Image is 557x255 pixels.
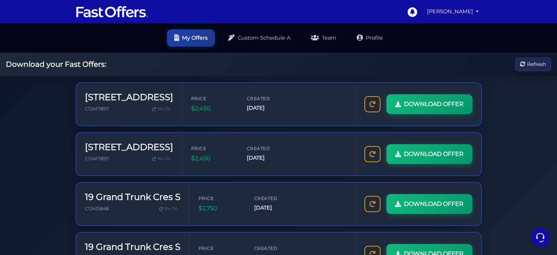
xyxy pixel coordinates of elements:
[404,199,464,209] span: DOWNLOAD OFFER
[6,6,123,29] h2: Hello [PERSON_NAME] 👋
[247,145,291,152] span: Created
[247,95,291,102] span: Created
[6,60,106,69] h2: Download your Fast Offers:
[221,29,298,47] a: Custom Schedule A
[191,104,235,113] span: $2,450
[12,54,26,68] img: dark
[156,204,181,214] a: Re-Do
[22,198,34,204] p: Home
[386,194,472,214] a: DOWNLOAD OFFER
[165,205,178,212] span: Re-Do
[424,4,482,19] a: [PERSON_NAME]
[404,149,464,159] span: DOWNLOAD OFFER
[16,120,120,127] input: Search for an Article...
[6,187,51,204] button: Home
[304,29,344,47] a: Team
[12,104,50,110] span: Find an Answer
[96,187,141,204] button: Help
[157,106,170,112] span: Re-Do
[198,195,242,202] span: Price
[85,192,181,203] h3: 19 Grand Trunk Cres S
[254,195,298,202] span: Created
[149,104,173,114] a: Re-Do
[191,95,235,102] span: Price
[85,106,109,112] span: C12417897
[9,50,138,72] a: AuraAlright, thanks for letting me know! If you ever notice any billing issues or want to make a ...
[198,204,242,213] span: $2,750
[191,154,235,163] span: $2,450
[529,226,551,248] iframe: Customerly Messenger Launcher
[85,92,173,103] h3: [STREET_ADDRESS]
[247,154,291,162] span: [DATE]
[51,187,96,204] button: Messages
[120,53,135,59] p: [DATE]
[12,75,135,90] button: Start a Conversation
[91,104,135,110] a: Open Help Center
[85,206,109,211] span: C12415848
[515,58,551,71] button: Refresh
[527,60,546,68] span: Refresh
[12,41,59,47] span: Your Conversations
[53,79,103,85] span: Start a Conversation
[118,41,135,47] a: See all
[85,156,109,161] span: C12417897
[404,99,464,109] span: DOWNLOAD OFFER
[247,104,291,112] span: [DATE]
[254,245,298,252] span: Created
[114,198,123,204] p: Help
[85,142,173,153] h3: [STREET_ADDRESS]
[31,62,116,69] p: Alright, thanks for letting me know! If you ever notice any billing issues or want to make a chan...
[63,198,84,204] p: Messages
[198,245,242,252] span: Price
[167,29,215,47] a: My Offers
[386,144,472,164] a: DOWNLOAD OFFER
[254,204,298,212] span: [DATE]
[349,29,390,47] a: Profile
[386,94,472,114] a: DOWNLOAD OFFER
[191,145,235,152] span: Price
[149,154,173,164] a: Re-Do
[85,242,181,252] h3: 19 Grand Trunk Cres S
[31,53,116,60] span: Aura
[157,156,170,162] span: Re-Do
